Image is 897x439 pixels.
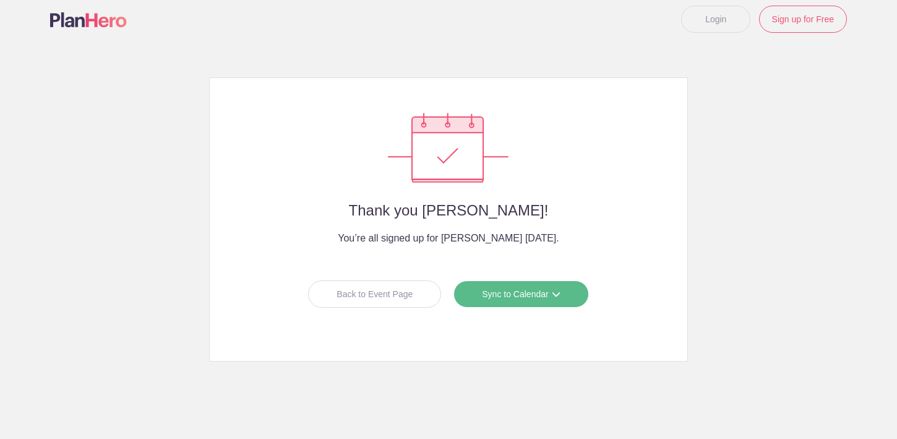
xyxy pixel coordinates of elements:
a: Back to Event Page [308,280,441,308]
a: Login [681,6,750,33]
h2: Thank you [PERSON_NAME]! [234,202,662,219]
a: Sync to Calendar [453,280,588,308]
img: Success confirmation [388,113,509,183]
img: Logo main planhero [50,12,127,27]
a: Sign up for Free [759,6,847,33]
h4: You’re all signed up for [PERSON_NAME] [DATE]. [234,231,662,246]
